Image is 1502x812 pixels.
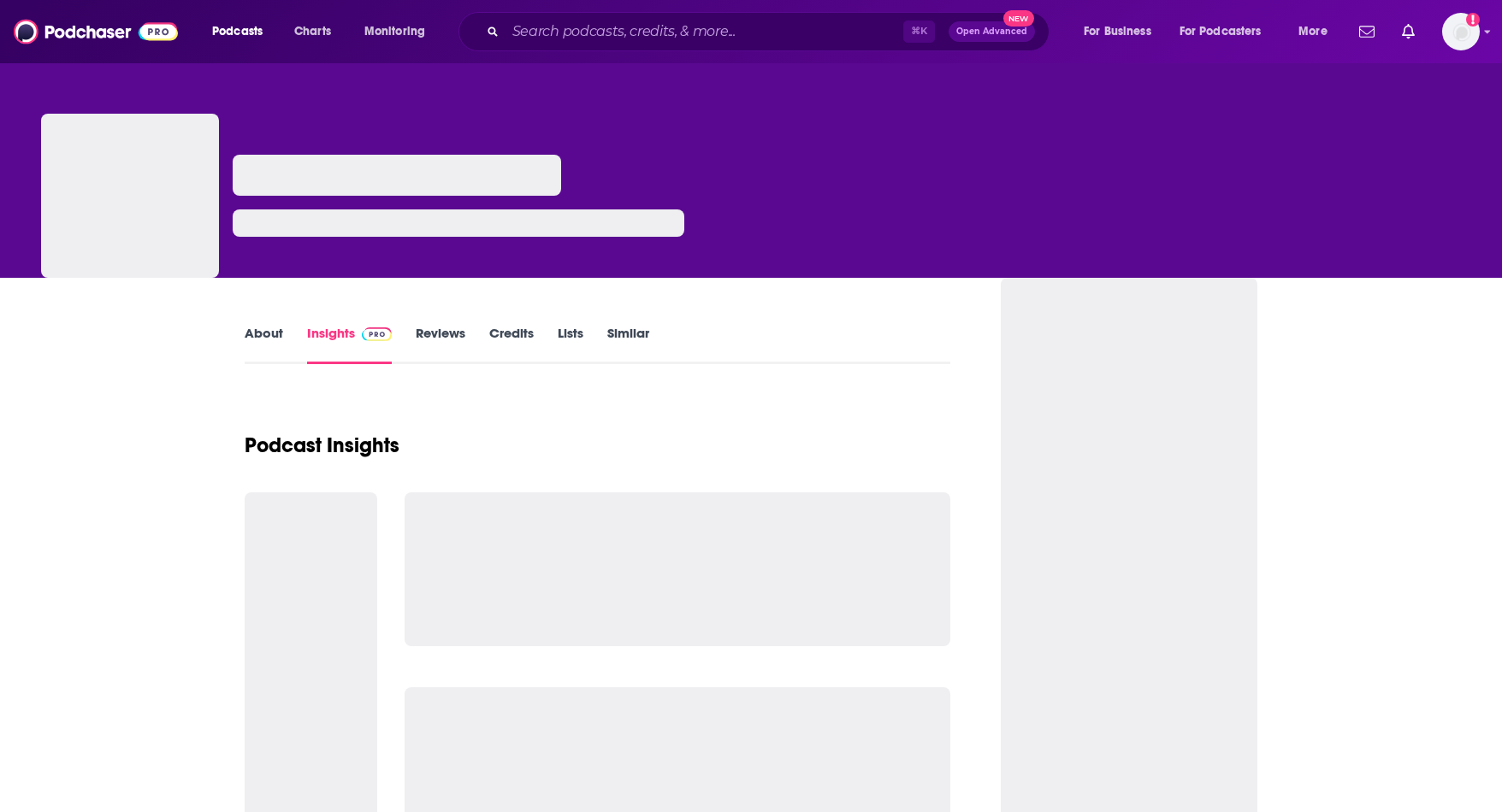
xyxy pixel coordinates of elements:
button: open menu [1072,18,1173,45]
span: Logged in as isabellaN [1442,13,1480,50]
img: Podchaser - Follow, Share and Rate Podcasts [14,15,178,48]
a: About [245,325,283,364]
span: For Business [1084,20,1151,44]
span: Charts [294,20,331,44]
h1: Podcast Insights [245,432,399,458]
div: Search podcasts, credits, & more... [475,12,1066,51]
button: open menu [1168,18,1286,45]
a: Charts [283,18,341,45]
a: InsightsPodchaser Pro [307,325,392,364]
svg: Add a profile image [1466,13,1480,26]
a: Credits [489,325,534,364]
img: User Profile [1442,13,1480,50]
input: Search podcasts, credits, & more... [506,18,903,45]
a: Show notifications dropdown [1395,17,1422,46]
span: Podcasts [212,20,263,44]
img: Podchaser Pro [362,327,392,341]
a: Reviews [416,325,465,364]
button: Open AdvancedNew [949,21,1035,42]
a: Similar [607,325,649,364]
a: Lists [558,325,583,364]
span: New [1003,10,1034,26]
span: Monitoring [364,20,425,44]
button: open menu [352,18,447,45]
span: For Podcasters [1180,20,1262,44]
button: Show profile menu [1442,13,1480,50]
button: open menu [200,18,285,45]
button: open menu [1286,18,1349,45]
span: ⌘ K [903,21,935,43]
span: More [1298,20,1328,44]
a: Show notifications dropdown [1352,17,1381,46]
span: Open Advanced [956,27,1027,36]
